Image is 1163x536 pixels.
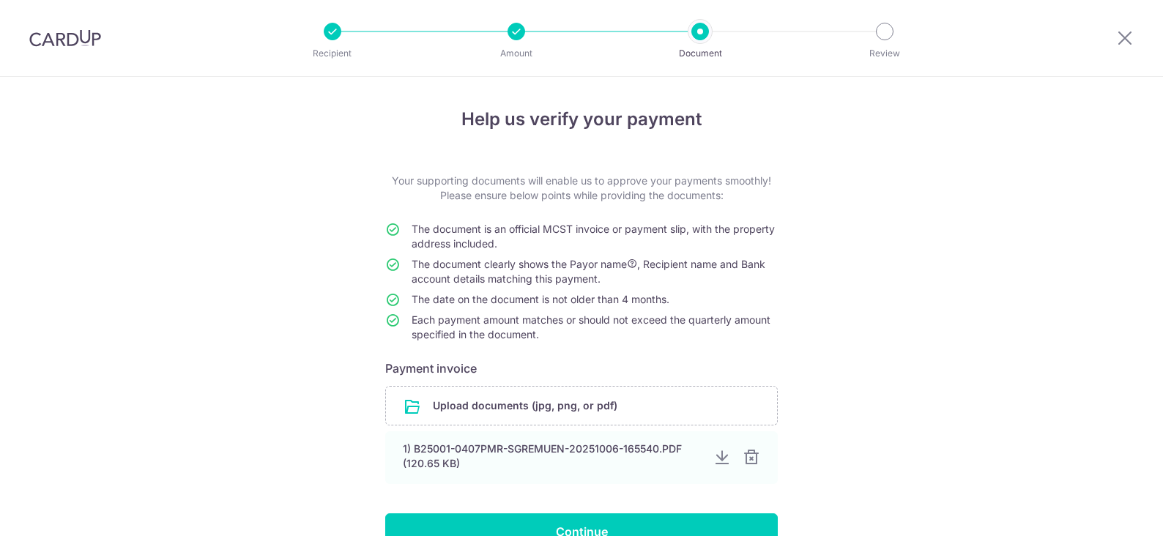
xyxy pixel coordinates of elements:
[1069,492,1148,529] iframe: Opens a widget where you can find more information
[403,442,702,471] div: 1) B25001-0407PMR-SGREMUEN-20251006-165540.PDF (120.65 KB)
[412,313,770,340] span: Each payment amount matches or should not exceed the quarterly amount specified in the document.
[385,174,778,203] p: Your supporting documents will enable us to approve your payments smoothly! Please ensure below p...
[646,46,754,61] p: Document
[385,106,778,133] h4: Help us verify your payment
[412,223,775,250] span: The document is an official MCST invoice or payment slip, with the property address included.
[385,386,778,425] div: Upload documents (jpg, png, or pdf)
[385,360,778,377] h6: Payment invoice
[29,29,101,47] img: CardUp
[412,258,765,285] span: The document clearly shows the Payor name , Recipient name and Bank account details matching this...
[831,46,939,61] p: Review
[412,293,669,305] span: The date on the document is not older than 4 months.
[278,46,387,61] p: Recipient
[462,46,571,61] p: Amount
